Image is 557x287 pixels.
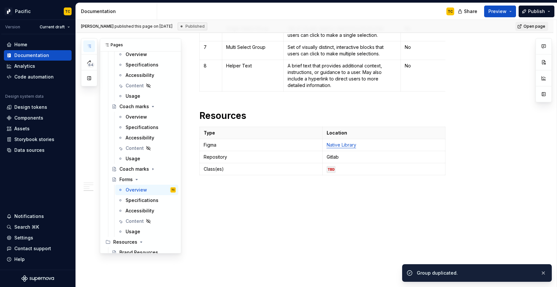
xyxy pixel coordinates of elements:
a: Analytics [4,61,72,71]
span: 64 [87,62,94,67]
div: Design system data [5,94,44,99]
code: TBD [327,166,335,173]
button: Help [4,254,72,265]
a: Usage [115,153,178,164]
a: Data sources [4,145,72,155]
div: Contact support [14,245,51,252]
div: Specifications [126,124,158,131]
img: 8d0dbd7b-a897-4c39-8ca0-62fbda938e11.png [5,7,12,15]
span: Preview [488,8,507,15]
div: Overview [126,187,147,193]
div: Published [178,22,207,30]
a: Usage [115,91,178,101]
a: OverviewTC [115,185,178,195]
div: TC [65,9,70,14]
a: Home [4,39,72,50]
div: Settings [14,235,33,241]
div: Brand Resources [119,249,158,256]
div: Usage [126,93,140,99]
a: Overview [115,112,178,122]
a: Accessibility [115,133,178,143]
div: Version [5,24,20,30]
a: Storybook stories [4,134,72,145]
p: Gitlab [327,154,442,160]
div: TC [171,187,175,193]
p: Type [204,130,319,136]
div: Pacific [15,8,31,15]
button: Notifications [4,211,72,222]
div: Search ⌘K [14,224,39,230]
button: Publish [519,6,554,17]
a: Documentation [4,50,72,61]
div: Notifications [14,213,44,220]
a: Coach marks [109,164,178,174]
a: Content [115,80,178,91]
div: Resources [103,237,178,247]
p: Multi Select Group [226,44,279,50]
div: Usage [126,155,140,162]
span: [PERSON_NAME] [81,24,114,29]
a: Assets [4,123,72,134]
div: Accessibility [126,208,154,214]
div: Coach marks [119,166,149,172]
button: Contact support [4,243,72,254]
button: PacificTC [1,4,74,18]
p: 7 [204,44,218,50]
a: Design tokens [4,102,72,112]
div: Specifications [126,62,158,68]
a: Accessibility [115,70,178,80]
a: Forms [109,174,178,185]
p: Repository [204,154,319,160]
div: Assets [14,125,30,132]
div: Overview [126,51,147,58]
div: Documentation [81,8,154,15]
a: Code automation [4,72,72,82]
p: No [405,44,458,50]
span: Publish [528,8,545,15]
a: Usage [115,226,178,237]
div: Design tokens [14,104,47,110]
div: Components [14,115,43,121]
a: Content [115,143,178,153]
button: Current draft [37,22,73,32]
div: Overview [126,114,147,120]
a: Specifications [115,195,178,206]
div: Data sources [14,147,45,153]
a: Native Library [327,142,356,148]
span: Share [464,8,477,15]
a: Specifications [115,122,178,133]
p: A brief text that provides additional context, instructions, or guidance to a user. May also incl... [288,63,397,89]
button: Preview [484,6,516,17]
div: Accessibility [126,135,154,141]
a: Accessibility [115,206,178,216]
div: Coach marks [119,103,149,110]
div: Content [126,82,144,89]
a: Overview [115,49,178,60]
div: Documentation [14,52,49,59]
div: Specifications [126,197,158,204]
div: Home [14,41,27,48]
p: Location [327,130,442,136]
div: Content [126,218,144,224]
span: Current draft [40,24,65,30]
div: Storybook stories [14,136,54,143]
p: Class(es) [204,166,319,172]
div: Group duplicated. [417,270,535,276]
svg: Supernova Logo [21,275,54,282]
button: Search ⌘K [4,222,72,232]
h1: Resources [199,110,445,122]
a: Components [4,113,72,123]
div: Pages [100,38,181,51]
p: 8 [204,63,218,69]
span: Open page [523,24,545,29]
a: Brand Resources [109,247,178,258]
p: Figma [204,142,319,148]
a: Settings [4,233,72,243]
p: Set of visually distinct, interactive blocks that users can click to make multiple selections. [288,44,397,57]
div: Code automation [14,74,54,80]
div: Content [126,145,144,151]
a: Open page [515,22,548,31]
div: Usage [126,228,140,235]
div: Analytics [14,63,35,69]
